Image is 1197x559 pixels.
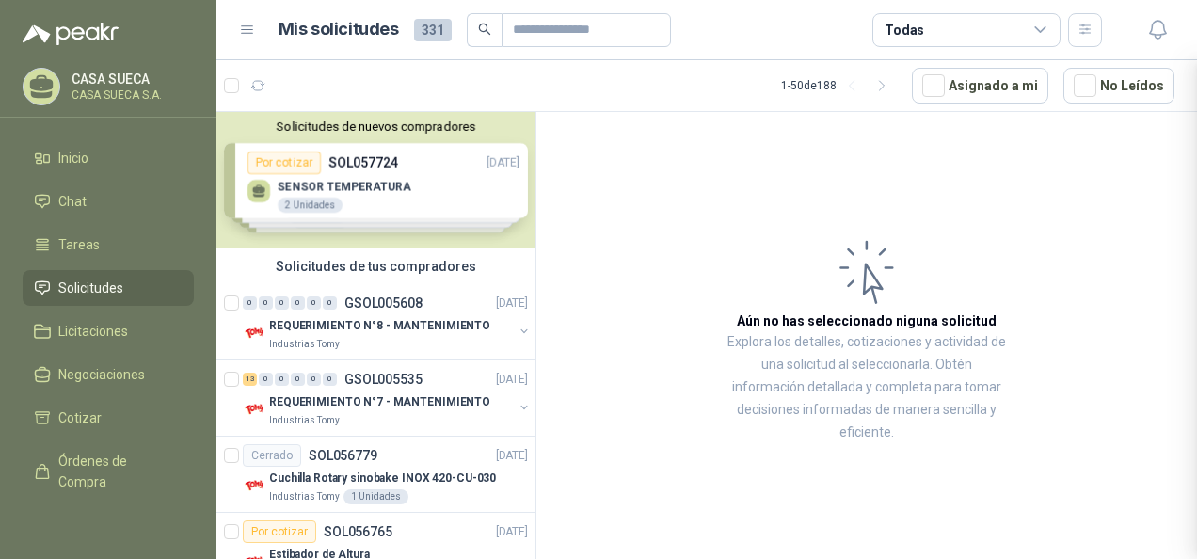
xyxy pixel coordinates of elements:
a: Licitaciones [23,313,194,349]
a: Cotizar [23,400,194,436]
a: Chat [23,184,194,219]
span: Negociaciones [58,364,145,385]
a: Inicio [23,140,194,176]
span: search [478,23,491,36]
span: Órdenes de Compra [58,451,176,492]
span: Inicio [58,148,88,168]
a: Negociaciones [23,357,194,392]
span: Tareas [58,234,100,255]
span: Chat [58,191,87,212]
span: 331 [414,19,452,41]
span: Cotizar [58,407,102,428]
a: Remisiones [23,507,194,543]
h1: Mis solicitudes [279,16,399,43]
img: Logo peakr [23,23,119,45]
p: CASA SUECA [72,72,189,86]
a: Tareas [23,227,194,263]
a: Solicitudes [23,270,194,306]
div: Todas [885,20,924,40]
span: Licitaciones [58,321,128,342]
span: Solicitudes [58,278,123,298]
a: Órdenes de Compra [23,443,194,500]
p: CASA SUECA S.A. [72,89,189,101]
